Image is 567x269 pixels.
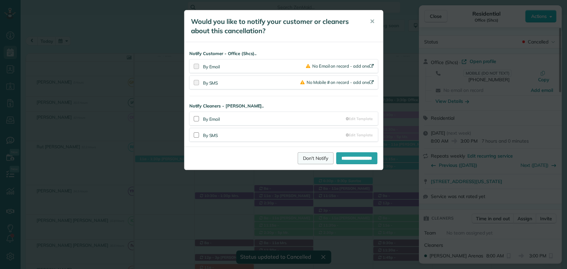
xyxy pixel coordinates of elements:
strong: Notify Customer - Office (Shcs).. [189,50,378,57]
h5: Would you like to notify your customer or cleaners about this cancellation? [191,17,360,35]
div: By SMS [203,131,346,139]
a: No Email on record - add one [306,63,375,69]
div: By Email [203,115,346,122]
div: By Email [203,64,306,70]
a: Edit Template [346,116,372,121]
span: ✕ [370,18,375,25]
a: No Mobile # on record - add one [300,80,375,85]
a: Don't Notify [298,152,333,164]
div: By SMS [203,79,300,86]
strong: Notify Cleaners - [PERSON_NAME].. [189,103,378,109]
a: Edit Template [346,132,372,138]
